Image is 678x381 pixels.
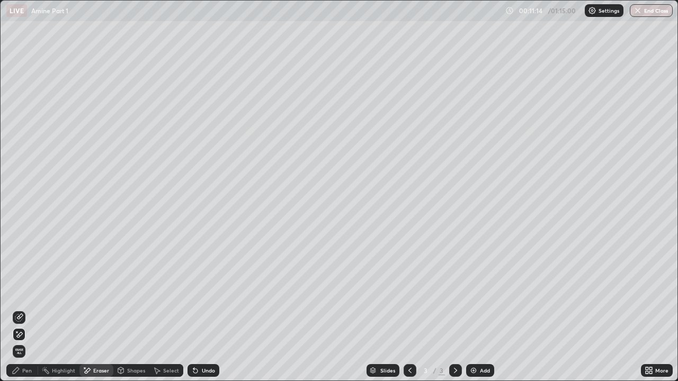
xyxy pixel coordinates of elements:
p: LIVE [10,6,24,15]
div: / [433,367,436,374]
img: class-settings-icons [588,6,596,15]
div: Add [480,368,490,373]
span: Erase all [13,348,25,355]
div: Pen [22,368,32,373]
div: More [655,368,668,373]
div: Slides [380,368,395,373]
div: 3 [439,366,445,375]
img: add-slide-button [469,366,478,375]
div: Shapes [127,368,145,373]
p: Amine Part 1 [31,6,68,15]
div: Select [163,368,179,373]
img: end-class-cross [634,6,642,15]
div: Undo [202,368,215,373]
div: 3 [421,367,431,374]
div: Eraser [93,368,109,373]
p: Settings [599,8,619,13]
div: Highlight [52,368,75,373]
button: End Class [630,4,673,17]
